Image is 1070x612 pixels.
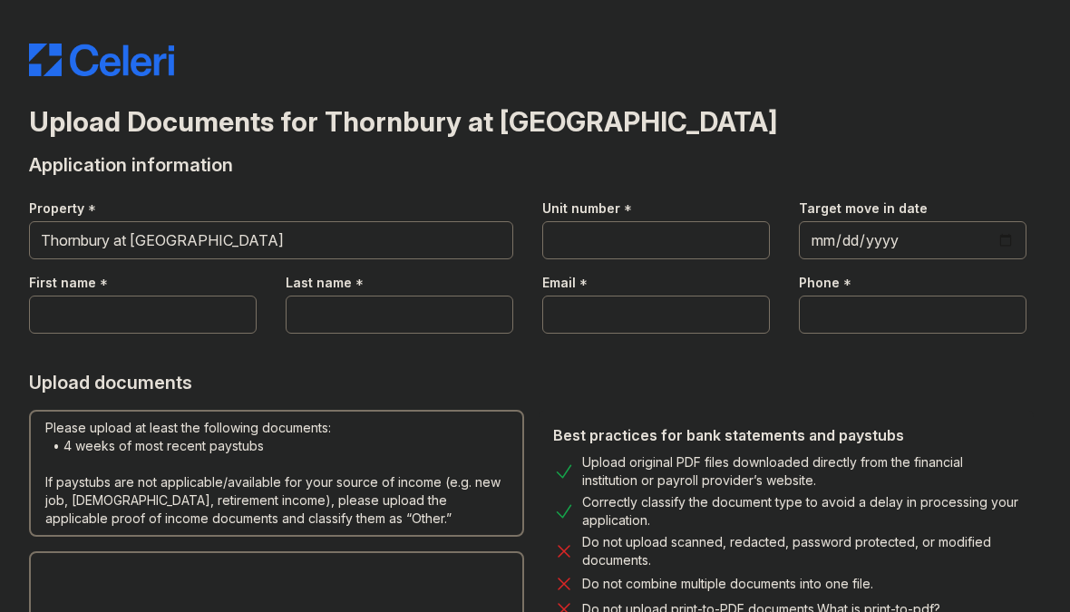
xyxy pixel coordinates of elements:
[29,410,524,537] div: Please upload at least the following documents: • 4 weeks of most recent paystubs If paystubs are...
[553,424,1019,446] div: Best practices for bank statements and paystubs
[582,493,1019,529] div: Correctly classify the document type to avoid a delay in processing your application.
[29,199,84,218] label: Property
[542,274,576,292] label: Email
[582,453,1019,490] div: Upload original PDF files downloaded directly from the financial institution or payroll provider’...
[582,573,873,595] div: Do not combine multiple documents into one file.
[29,274,96,292] label: First name
[29,105,777,138] div: Upload Documents for Thornbury at [GEOGRAPHIC_DATA]
[799,274,840,292] label: Phone
[542,199,620,218] label: Unit number
[29,370,1041,395] div: Upload documents
[286,274,352,292] label: Last name
[29,152,1041,178] div: Application information
[582,533,1019,569] div: Do not upload scanned, redacted, password protected, or modified documents.
[799,199,928,218] label: Target move in date
[29,44,174,76] img: CE_Logo_Blue-a8612792a0a2168367f1c8372b55b34899dd931a85d93a1a3d3e32e68fde9ad4.png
